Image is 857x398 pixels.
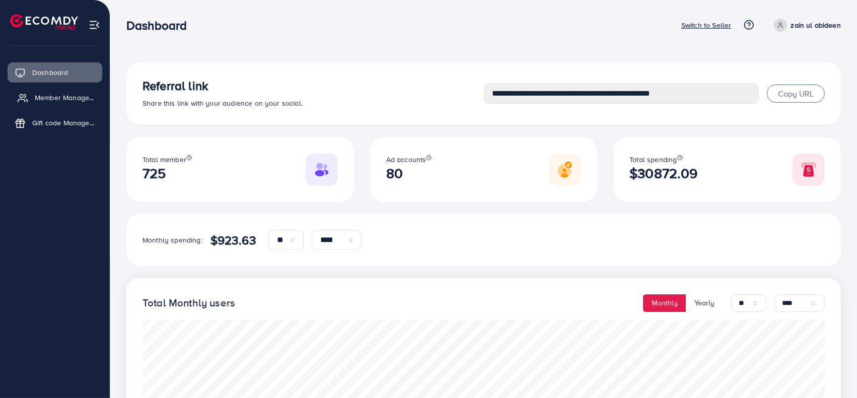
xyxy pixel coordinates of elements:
[643,294,686,312] button: Monthly
[32,67,68,77] span: Dashboard
[629,154,677,165] span: Total spending
[8,62,102,83] a: Dashboard
[778,88,814,99] span: Copy URL
[629,165,697,182] h2: $30872.09
[549,153,581,186] img: Responsive image
[89,19,100,31] img: menu
[35,93,97,103] span: Member Management
[306,153,338,186] img: Responsive image
[791,19,841,31] p: zain ul abideen
[793,153,825,186] img: Responsive image
[142,154,186,165] span: Total member
[767,85,825,103] button: Copy URL
[142,78,484,93] h3: Referral link
[10,14,78,30] img: logo
[8,113,102,133] a: Gift code Management
[142,98,303,108] span: Share this link with your audience on your social.
[686,294,723,312] button: Yearly
[386,154,426,165] span: Ad accounts
[126,18,195,33] h3: Dashboard
[142,234,202,246] p: Monthly spending:
[32,118,95,128] span: Gift code Management
[142,297,235,309] h4: Total Monthly users
[770,19,841,32] a: zain ul abideen
[681,19,732,31] p: Switch to Seller
[142,165,192,182] h2: 725
[210,233,256,248] h4: $923.63
[8,88,102,108] a: Member Management
[386,165,432,182] h2: 80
